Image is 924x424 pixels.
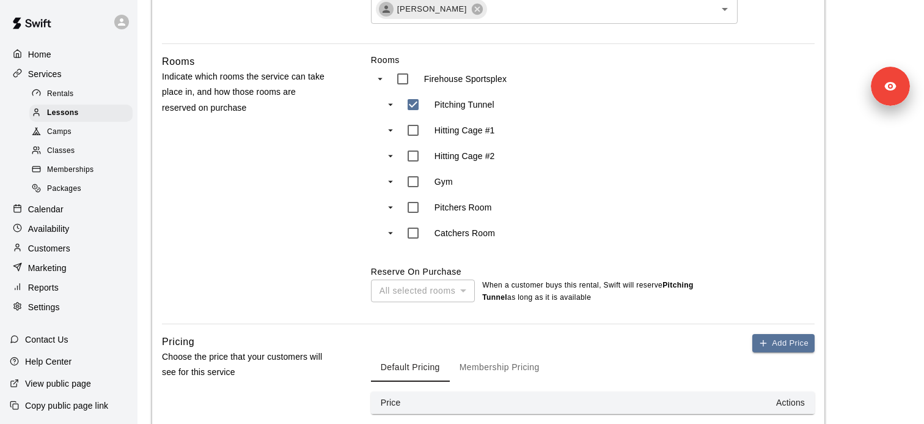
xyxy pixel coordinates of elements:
[450,352,549,382] button: Membership Pricing
[371,54,815,66] label: Rooms
[371,352,450,382] button: Default Pricing
[29,123,137,142] a: Camps
[379,2,394,17] div: Mindy Scott
[28,48,51,61] p: Home
[162,334,194,350] h6: Pricing
[29,84,137,103] a: Rentals
[10,278,128,297] a: Reports
[28,301,60,313] p: Settings
[29,105,133,122] div: Lessons
[29,86,133,103] div: Rentals
[47,183,81,195] span: Packages
[435,227,495,239] p: Catchers Room
[435,176,453,188] p: Gym
[29,143,133,160] div: Classes
[47,145,75,157] span: Classes
[482,281,693,302] b: Pitching Tunnel
[10,65,128,83] a: Services
[25,400,108,412] p: Copy public page link
[162,69,332,116] p: Indicate which rooms the service can take place in, and how those rooms are reserved on purchase
[162,349,332,380] p: Choose the price that your customers will see for this service
[47,107,79,119] span: Lessons
[162,54,195,70] h6: Rooms
[25,333,68,346] p: Contact Us
[28,68,62,80] p: Services
[10,220,128,238] a: Availability
[28,223,70,235] p: Availability
[29,103,137,122] a: Lessons
[371,267,461,277] label: Reserve On Purchase
[10,298,128,316] a: Settings
[10,239,128,258] a: Customers
[25,378,91,390] p: View public page
[29,142,137,161] a: Classes
[29,180,137,199] a: Packages
[10,259,128,277] a: Marketing
[25,355,71,368] p: Help Center
[716,1,733,18] button: Open
[371,392,493,414] th: Price
[10,45,128,64] a: Home
[10,200,128,218] a: Calendar
[29,124,133,141] div: Camps
[390,3,474,15] span: [PERSON_NAME]
[371,66,615,246] ul: swift facility view
[29,161,137,180] a: Memberships
[435,150,495,162] p: Hitting Cage #2
[28,281,59,294] p: Reports
[424,73,507,85] p: Firehouse Sportsplex
[371,280,475,302] div: All selected rooms
[28,242,70,255] p: Customers
[29,162,133,179] div: Memberships
[47,88,74,100] span: Rentals
[752,334,815,353] button: Add Price
[29,180,133,198] div: Packages
[435,201,492,214] p: Pitchers Room
[28,262,67,274] p: Marketing
[493,392,815,414] th: Actions
[47,126,71,138] span: Camps
[482,280,696,304] p: When a customer buys this rental , Swift will reserve as long as it is available
[435,99,494,111] p: Pitching Tunnel
[435,124,495,136] p: Hitting Cage #1
[28,203,64,215] p: Calendar
[47,164,94,176] span: Memberships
